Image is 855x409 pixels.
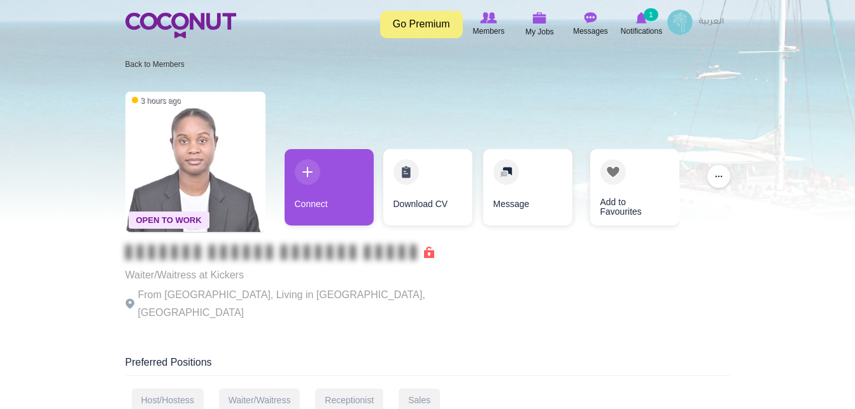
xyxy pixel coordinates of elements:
img: Home [125,13,236,38]
a: Browse Members Members [463,10,514,39]
div: 1 / 4 [285,149,374,232]
span: Open To Work [129,212,209,229]
img: Browse Members [480,12,497,24]
div: 2 / 4 [383,149,472,232]
span: Notifications [621,25,662,38]
img: My Jobs [533,12,547,24]
span: Members [472,25,504,38]
a: Go Premium [380,11,463,38]
div: 4 / 4 [581,149,670,232]
img: Notifications [636,12,647,24]
a: Notifications Notifications 1 [616,10,667,39]
span: 3 hours ago [132,96,181,106]
a: Add to Favourites [590,149,679,226]
small: 1 [644,8,658,21]
a: العربية [693,10,730,35]
a: Connect [285,149,374,226]
div: 3 / 4 [482,149,571,232]
button: ... [707,165,730,188]
img: Messages [584,12,597,24]
a: Back to Members [125,60,185,69]
p: From [GEOGRAPHIC_DATA], Living in [GEOGRAPHIC_DATA], [GEOGRAPHIC_DATA] [125,286,476,322]
a: My Jobs My Jobs [514,10,565,39]
span: Connect to Unlock the Profile [125,246,434,259]
a: Message [483,149,572,226]
p: Waiter/Waitress at Kickers [125,266,476,284]
a: Download CV [383,149,472,226]
div: Preferred Positions [125,355,730,376]
a: Messages Messages [565,10,616,39]
span: My Jobs [525,25,554,38]
span: Messages [573,25,608,38]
